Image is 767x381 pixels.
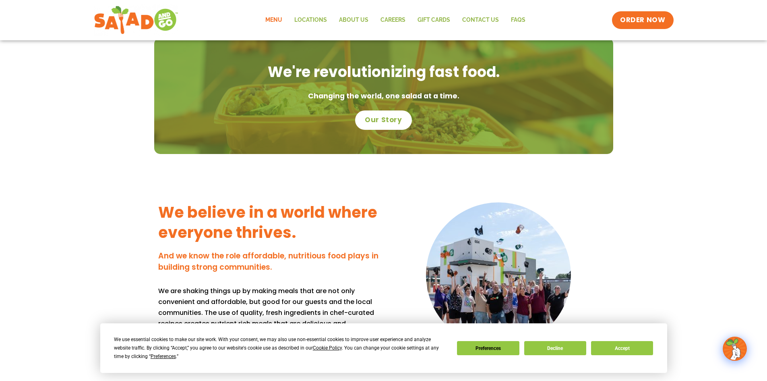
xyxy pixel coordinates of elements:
[158,285,380,362] p: We are shaking things up by making meals that are not only convenient and affordable, but good fo...
[365,115,402,125] span: Our Story
[158,285,380,362] div: Page 2
[355,110,411,130] a: Our Story
[456,11,505,29] a: Contact Us
[288,11,333,29] a: Locations
[100,323,667,373] div: Cookie Consent Prompt
[162,62,605,82] h2: We're revolutionizing fast food.
[374,11,411,29] a: Careers
[620,15,665,25] span: ORDER NOW
[505,11,531,29] a: FAQs
[724,337,746,360] img: wpChatIcon
[259,11,288,29] a: Menu
[94,4,179,36] img: new-SAG-logo-768×292
[612,11,673,29] a: ORDER NOW
[313,345,342,351] span: Cookie Policy
[259,11,531,29] nav: Menu
[158,202,380,242] h3: We believe in a world where everyone thrives.
[151,354,176,359] span: Preferences
[114,335,447,361] div: We use essential cookies to make our site work. With your consent, we may also use non-essential ...
[524,341,586,355] button: Decline
[411,11,456,29] a: GIFT CARDS
[333,11,374,29] a: About Us
[158,250,380,273] h4: And we know the role affordable, nutritious food plays in building strong communities.
[162,90,605,102] p: Changing the world, one salad at a time.
[591,341,653,355] button: Accept
[457,341,519,355] button: Preferences
[426,202,571,348] img: DSC02078 copy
